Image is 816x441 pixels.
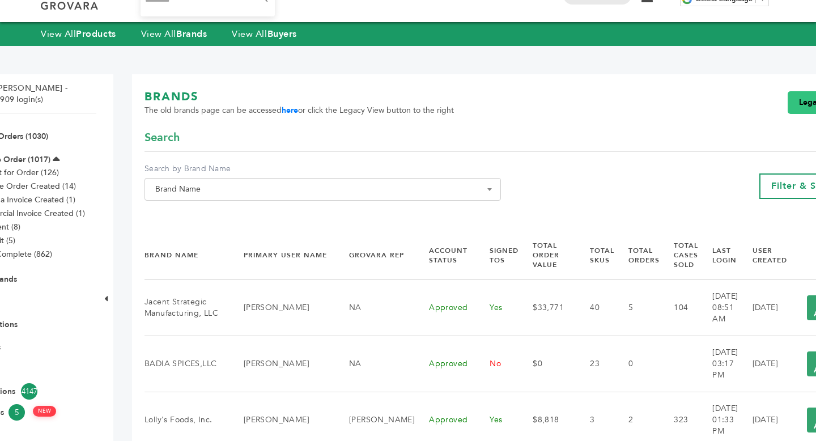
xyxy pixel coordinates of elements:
[518,231,576,279] th: Total Order Value
[151,181,495,197] span: Brand Name
[176,28,207,40] strong: Brands
[282,105,298,116] a: here
[229,279,335,336] td: [PERSON_NAME]
[141,28,207,40] a: View AllBrands
[698,279,738,336] td: [DATE] 08:51 AM
[698,336,738,392] td: [DATE] 03:17 PM
[144,279,229,336] td: Jacent Strategic Manufacturing, LLC
[738,336,787,392] td: [DATE]
[475,279,518,336] td: Yes
[698,231,738,279] th: Last Login
[475,336,518,392] td: No
[229,336,335,392] td: [PERSON_NAME]
[576,279,614,336] td: 40
[614,231,660,279] th: Total Orders
[229,231,335,279] th: Primary User Name
[415,336,475,392] td: Approved
[660,279,698,336] td: 104
[267,28,297,40] strong: Buyers
[518,279,576,336] td: $33,771
[614,336,660,392] td: 0
[576,231,614,279] th: Total SKUs
[576,336,614,392] td: 23
[415,231,475,279] th: Account Status
[738,279,787,336] td: [DATE]
[738,231,787,279] th: User Created
[660,231,698,279] th: Total Cases Sold
[144,89,454,105] h1: BRANDS
[335,279,415,336] td: NA
[232,28,297,40] a: View AllBuyers
[33,406,56,417] span: NEW
[76,28,116,40] strong: Products
[475,231,518,279] th: Signed TOS
[335,336,415,392] td: NA
[144,163,501,175] label: Search by Brand Name
[144,336,229,392] td: BADIA SPICES,LLC
[41,28,116,40] a: View AllProducts
[21,383,37,400] span: 4147
[144,105,454,116] span: The old brands page can be accessed or click the Legacy View button to the right
[518,336,576,392] td: $0
[144,130,180,146] span: Search
[8,404,25,421] span: 5
[614,279,660,336] td: 5
[415,279,475,336] td: Approved
[335,231,415,279] th: Grovara Rep
[144,231,229,279] th: Brand Name
[144,178,501,201] span: Brand Name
